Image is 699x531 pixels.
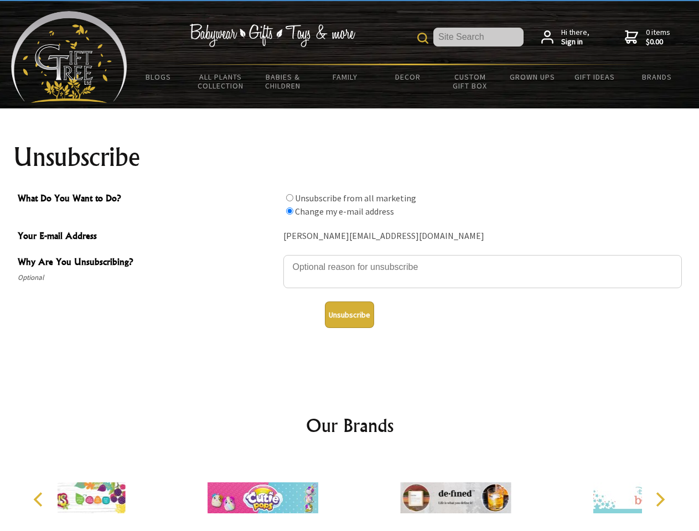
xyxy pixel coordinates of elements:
a: BLOGS [127,65,190,88]
label: Change my e-mail address [295,206,394,217]
a: Babies & Children [252,65,314,97]
span: Hi there, [561,28,589,47]
input: What Do You Want to Do? [286,207,293,215]
img: Babyware - Gifts - Toys and more... [11,11,127,103]
strong: $0.00 [646,37,670,47]
span: Why Are You Unsubscribing? [18,255,278,271]
textarea: Why Are You Unsubscribing? [283,255,682,288]
a: Family [314,65,377,88]
img: product search [417,33,428,44]
button: Unsubscribe [325,301,374,328]
span: What Do You Want to Do? [18,191,278,207]
a: Grown Ups [501,65,563,88]
input: Site Search [433,28,524,46]
span: Optional [18,271,278,284]
img: Babywear - Gifts - Toys & more [189,24,355,47]
a: Hi there,Sign in [541,28,589,47]
input: What Do You Want to Do? [286,194,293,201]
a: Gift Ideas [563,65,626,88]
a: All Plants Collection [190,65,252,97]
span: Your E-mail Address [18,229,278,245]
button: Previous [28,487,52,512]
h2: Our Brands [22,412,677,439]
a: 0 items$0.00 [625,28,670,47]
h1: Unsubscribe [13,144,686,170]
label: Unsubscribe from all marketing [295,192,416,204]
button: Next [648,487,672,512]
a: Custom Gift Box [439,65,501,97]
a: Brands [626,65,688,88]
span: 0 items [646,27,670,47]
div: [PERSON_NAME][EMAIL_ADDRESS][DOMAIN_NAME] [283,228,682,245]
a: Decor [376,65,439,88]
strong: Sign in [561,37,589,47]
